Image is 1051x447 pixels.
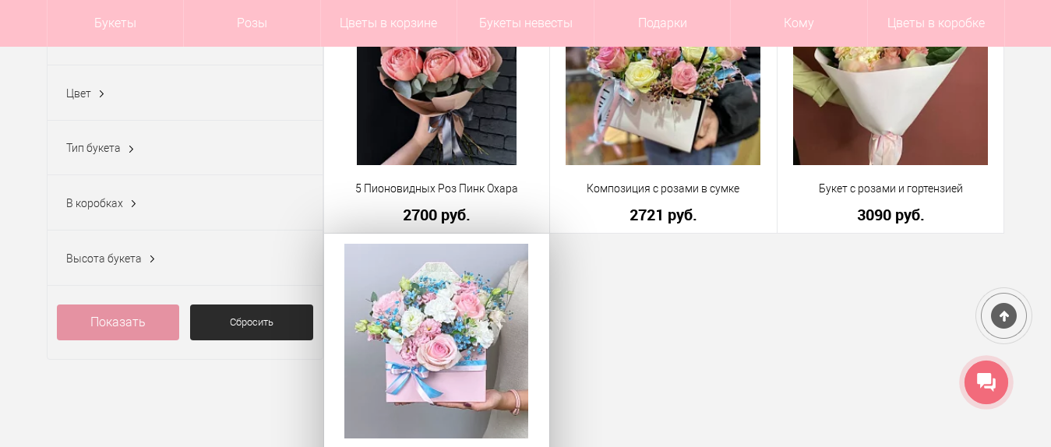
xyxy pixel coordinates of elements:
a: 3090 руб. [788,206,994,223]
a: Сбросить [190,304,313,340]
a: 5 Пионовидных Роз Пинк Охара [334,181,540,197]
span: Тип букета [66,142,121,154]
span: Высота букета [66,252,142,265]
a: 2721 руб. [560,206,767,223]
a: Показать [57,304,180,340]
img: Шляпная коробка "Цветочное послание" [344,244,528,438]
a: 2700 руб. [334,206,540,223]
span: Цвет [66,87,91,100]
a: Букет с розами и гортензией [788,181,994,197]
span: В коробках [66,197,123,209]
a: Композиция с розами в сумке [560,181,767,197]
